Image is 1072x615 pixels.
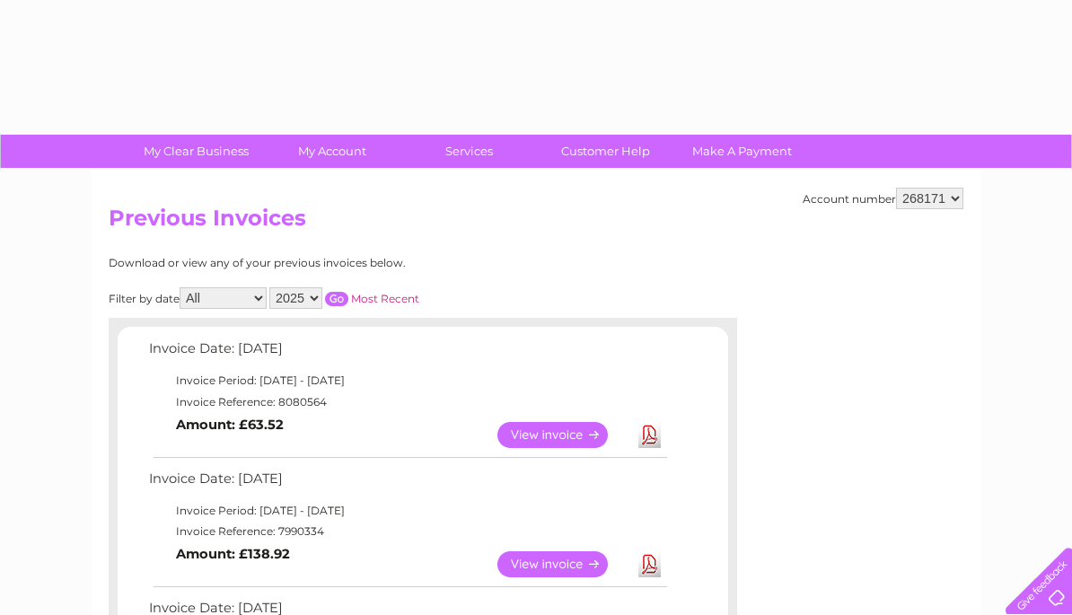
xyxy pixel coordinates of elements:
div: Download or view any of your previous invoices below. [109,257,580,269]
a: My Clear Business [122,135,270,168]
td: Invoice Date: [DATE] [145,337,670,370]
a: Download [638,551,661,577]
b: Amount: £138.92 [176,546,290,562]
td: Invoice Date: [DATE] [145,467,670,500]
a: My Account [259,135,407,168]
a: Services [395,135,543,168]
h2: Previous Invoices [109,206,963,240]
a: Customer Help [532,135,680,168]
div: Account number [803,188,963,209]
a: Make A Payment [668,135,816,168]
a: View [497,551,629,577]
a: View [497,422,629,448]
a: Download [638,422,661,448]
td: Invoice Reference: 8080564 [145,391,670,413]
div: Filter by date [109,287,580,309]
td: Invoice Period: [DATE] - [DATE] [145,370,670,391]
td: Invoice Reference: 7990334 [145,521,670,542]
td: Invoice Period: [DATE] - [DATE] [145,500,670,522]
b: Amount: £63.52 [176,417,284,433]
a: Most Recent [351,292,419,305]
